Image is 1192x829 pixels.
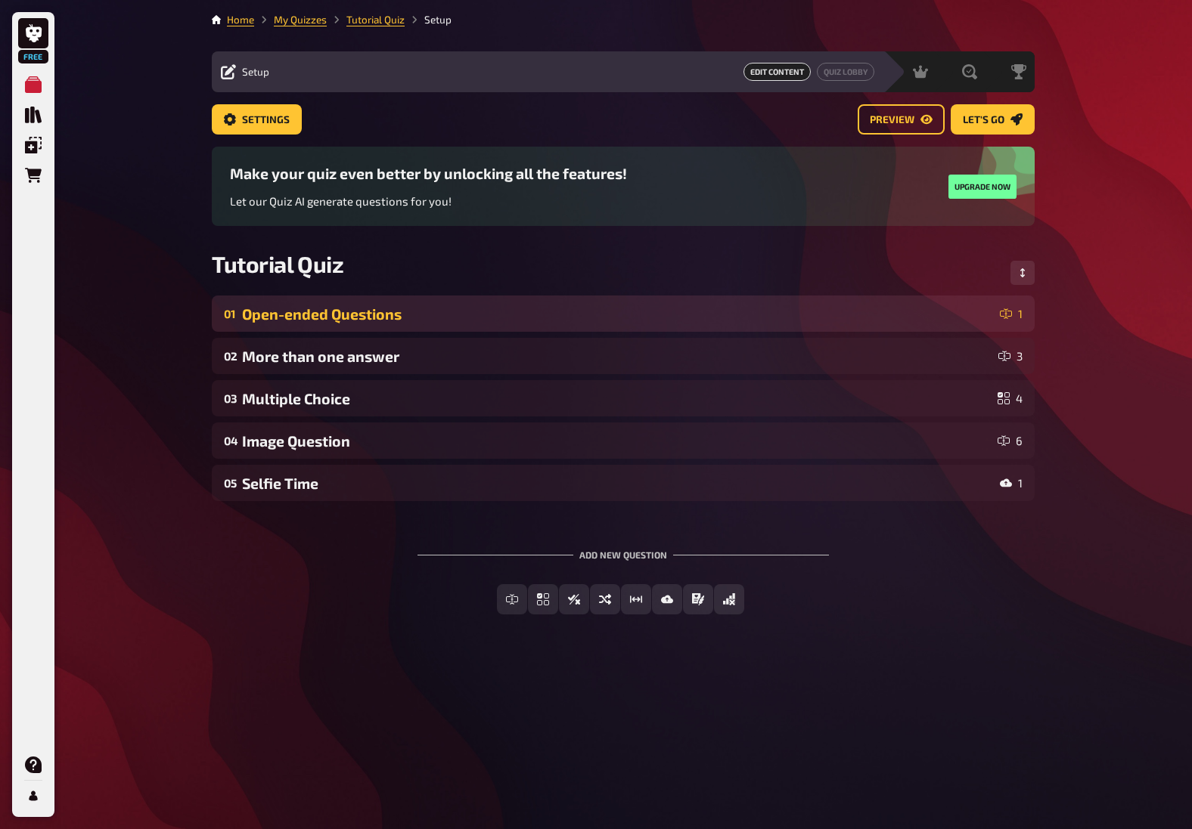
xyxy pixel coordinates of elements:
[224,434,236,447] div: 04
[998,435,1023,447] div: 6
[230,165,627,182] h3: Make your quiz even better by unlocking all the features!
[242,115,290,125] span: Settings
[951,104,1035,135] button: Let's go
[714,584,744,614] button: Offline Question
[224,476,236,490] div: 05
[242,305,994,323] div: Open-ended Questions
[948,175,1017,199] button: Upgrade now
[998,392,1023,404] div: 4
[327,12,405,27] li: Tutorial Quiz
[652,584,682,614] button: Image Answer
[858,104,945,135] button: Preview
[242,66,269,78] span: Setup
[242,475,994,492] div: Selfie Time
[590,584,620,614] button: Sorting Question
[212,104,302,135] button: Settings
[227,12,254,27] li: Home
[230,194,452,208] span: Let our Quiz AI generate questions for you!
[817,63,874,81] button: Quiz Lobby
[224,307,236,320] div: 01
[683,584,713,614] button: Prose (Long text)
[242,432,992,450] div: Image Question
[224,349,236,363] div: 02
[621,584,651,614] button: Estimation Question
[346,14,405,26] a: Tutorial Quiz
[528,584,558,614] button: Multiple Choice
[870,115,914,125] span: Preview
[20,52,47,61] span: Free
[743,63,811,81] a: Edit Content
[559,584,589,614] button: True / False
[497,584,527,614] button: Free Text Input
[1000,308,1023,320] div: 1
[998,350,1023,362] div: 3
[963,115,1004,125] span: Let's go
[212,250,343,277] span: Tutorial Quiz
[254,12,327,27] li: My Quizzes
[242,390,992,407] div: Multiple Choice
[418,525,829,572] div: Add new question
[227,14,254,26] a: Home
[1000,477,1023,489] div: 1
[274,14,327,26] a: My Quizzes
[224,391,236,405] div: 03
[405,12,452,27] li: Setup
[242,348,992,365] div: More than one answer
[1010,261,1035,285] button: Change Order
